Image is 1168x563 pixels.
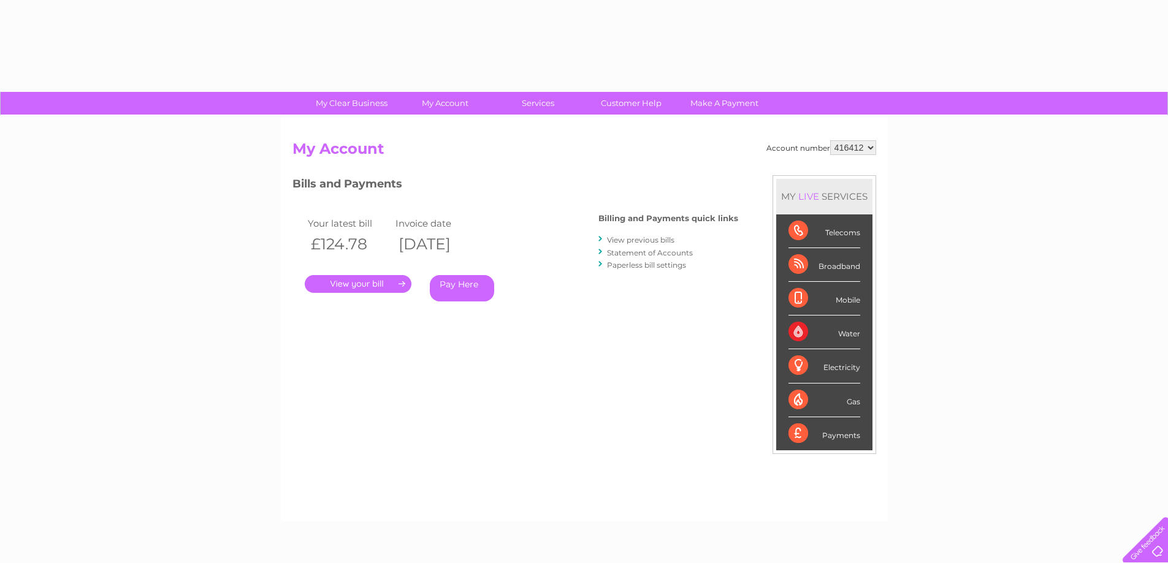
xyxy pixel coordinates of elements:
a: Services [487,92,589,115]
a: Statement of Accounts [607,248,693,257]
div: Broadband [788,248,860,282]
div: Mobile [788,282,860,316]
h2: My Account [292,140,876,164]
a: My Clear Business [301,92,402,115]
h3: Bills and Payments [292,175,738,197]
a: . [305,275,411,293]
td: Invoice date [392,215,481,232]
div: Account number [766,140,876,155]
div: LIVE [796,191,822,202]
h4: Billing and Payments quick links [598,214,738,223]
a: Paperless bill settings [607,260,686,270]
a: Make A Payment [674,92,775,115]
a: My Account [394,92,495,115]
td: Your latest bill [305,215,393,232]
a: Customer Help [581,92,682,115]
div: Gas [788,384,860,417]
th: £124.78 [305,232,393,257]
th: [DATE] [392,232,481,257]
div: Telecoms [788,214,860,248]
div: Electricity [788,349,860,383]
div: MY SERVICES [776,179,872,214]
div: Payments [788,417,860,450]
a: Pay Here [430,275,494,301]
div: Water [788,316,860,349]
a: View previous bills [607,235,674,244]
